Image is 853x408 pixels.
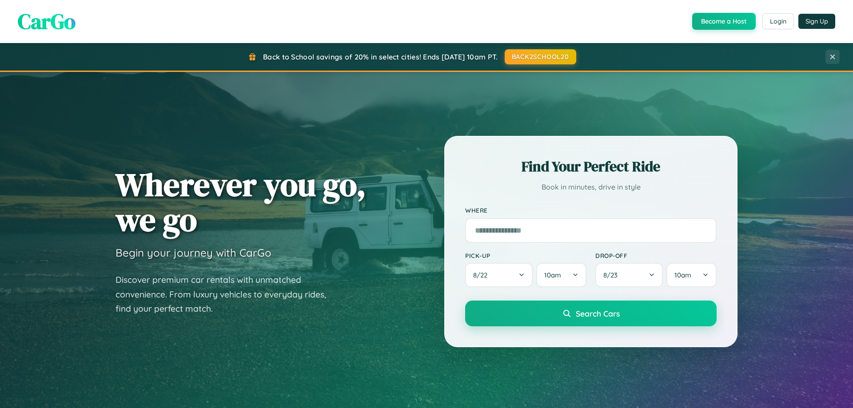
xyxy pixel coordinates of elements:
button: BACK2SCHOOL20 [505,49,576,64]
p: Discover premium car rentals with unmatched convenience. From luxury vehicles to everyday rides, ... [116,273,338,316]
p: Book in minutes, drive in style [465,181,717,194]
button: 10am [536,263,586,287]
span: CarGo [18,7,76,36]
span: 8 / 23 [603,271,622,279]
button: 8/23 [595,263,663,287]
button: Login [762,13,794,29]
label: Where [465,207,717,214]
span: 10am [674,271,691,279]
label: Pick-up [465,252,586,259]
span: 8 / 22 [473,271,492,279]
button: 10am [666,263,717,287]
label: Drop-off [595,252,717,259]
h2: Find Your Perfect Ride [465,157,717,176]
button: Search Cars [465,301,717,326]
span: Search Cars [576,309,620,318]
span: 10am [544,271,561,279]
h1: Wherever you go, we go [116,167,366,237]
button: Sign Up [798,14,835,29]
button: Become a Host [692,13,756,30]
span: Back to School savings of 20% in select cities! Ends [DATE] 10am PT. [263,52,498,61]
h3: Begin your journey with CarGo [116,246,271,259]
button: 8/22 [465,263,533,287]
